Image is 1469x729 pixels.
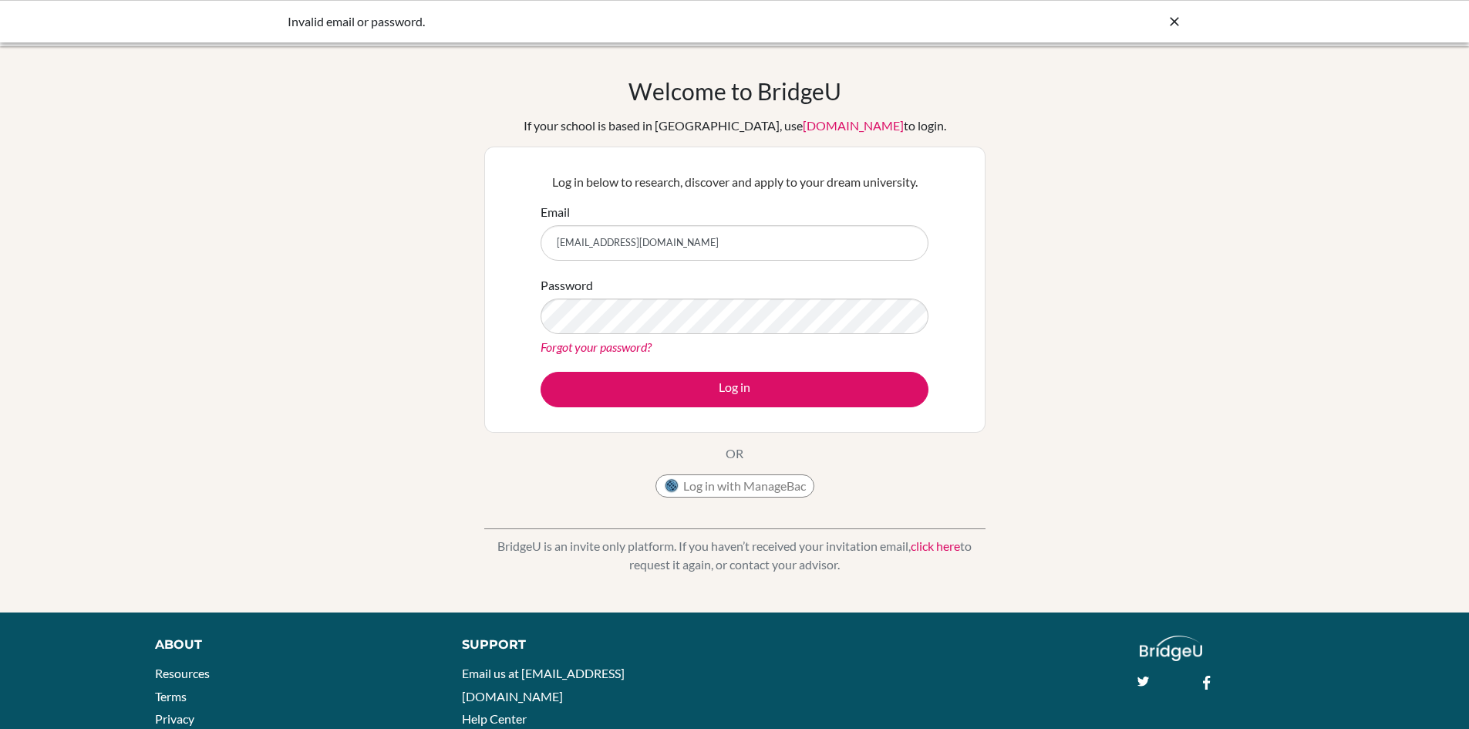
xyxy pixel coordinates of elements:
[524,116,946,135] div: If your school is based in [GEOGRAPHIC_DATA], use to login.
[541,173,928,191] p: Log in below to research, discover and apply to your dream university.
[541,203,570,221] label: Email
[726,444,743,463] p: OR
[462,666,625,704] a: Email us at [EMAIL_ADDRESS][DOMAIN_NAME]
[911,538,960,553] a: click here
[155,711,194,726] a: Privacy
[655,474,814,498] button: Log in with ManageBac
[803,118,904,133] a: [DOMAIN_NAME]
[484,537,986,574] p: BridgeU is an invite only platform. If you haven’t received your invitation email, to request it ...
[541,372,928,407] button: Log in
[541,339,652,354] a: Forgot your password?
[462,711,527,726] a: Help Center
[628,77,841,105] h1: Welcome to BridgeU
[155,636,427,654] div: About
[155,666,210,680] a: Resources
[288,12,951,31] div: Invalid email or password.
[462,636,716,654] div: Support
[541,276,593,295] label: Password
[155,689,187,704] a: Terms
[1140,636,1202,661] img: logo_white@2x-f4f0deed5e89b7ecb1c2cc34c3e3d731f90f0f143d5ea2071677605dd97b5244.png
